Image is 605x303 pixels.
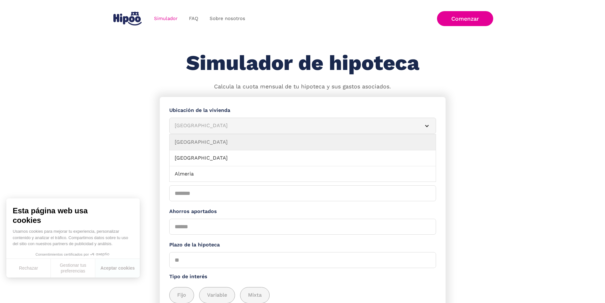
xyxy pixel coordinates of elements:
a: home [112,9,143,28]
a: [GEOGRAPHIC_DATA] [170,134,436,150]
a: Sobre nosotros [204,12,251,25]
label: Ubicación de la vivienda [169,107,436,114]
div: [GEOGRAPHIC_DATA] [175,122,415,130]
span: Variable [207,291,227,299]
span: Mixta [248,291,262,299]
label: Tipo de interés [169,273,436,281]
a: FAQ [183,12,204,25]
a: [GEOGRAPHIC_DATA] [170,150,436,166]
label: Ahorros aportados [169,208,436,216]
label: Plazo de la hipoteca [169,241,436,249]
a: Comenzar [437,11,493,26]
nav: [GEOGRAPHIC_DATA] [169,134,436,182]
article: [GEOGRAPHIC_DATA] [169,118,436,134]
a: Simulador [148,12,183,25]
a: Almeria [170,166,436,182]
p: Calcula la cuota mensual de tu hipoteca y sus gastos asociados. [214,83,391,91]
span: Fijo [177,291,186,299]
h1: Simulador de hipoteca [186,52,419,75]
